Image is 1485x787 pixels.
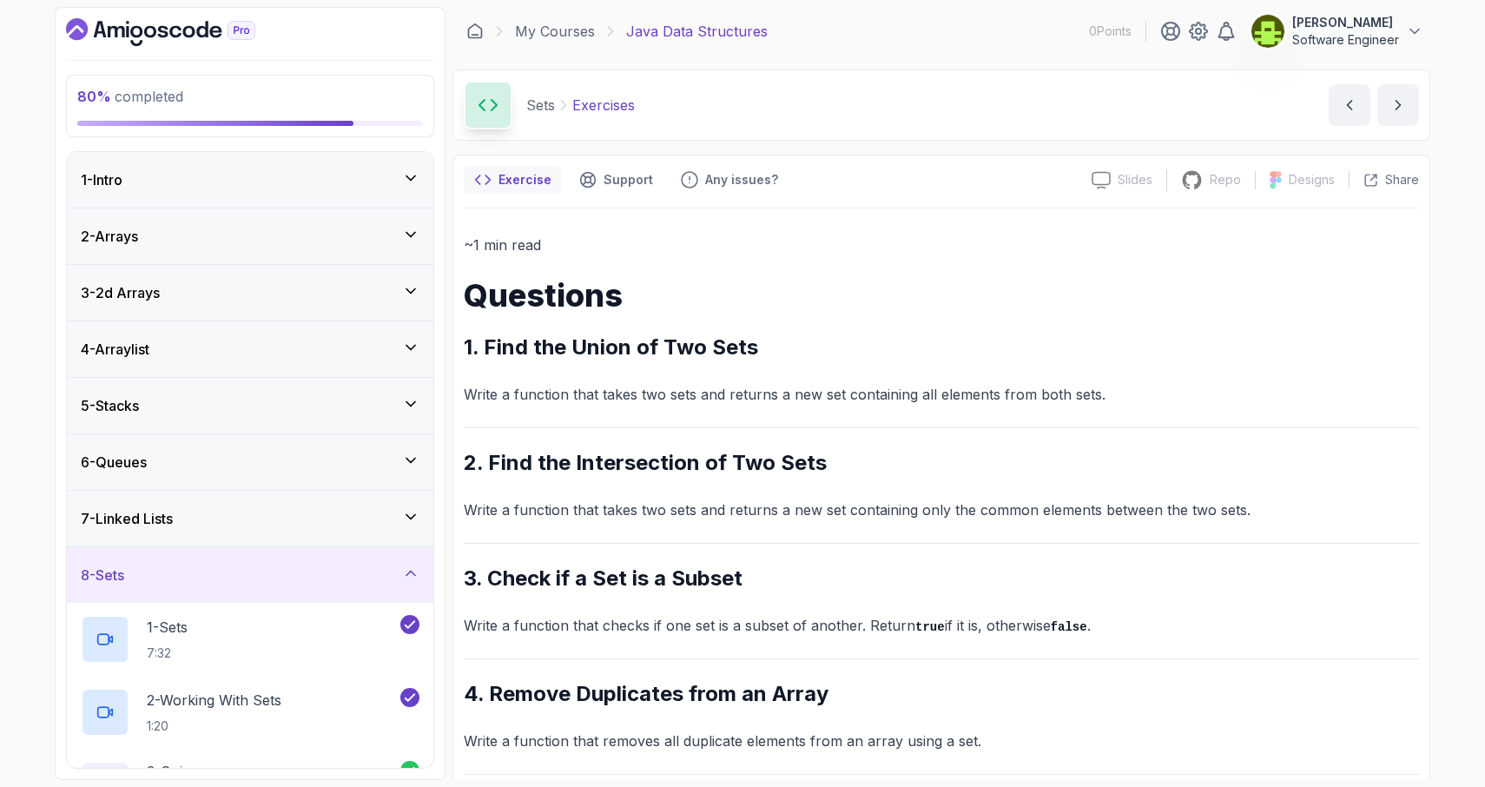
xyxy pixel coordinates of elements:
[466,23,484,40] a: Dashboard
[464,382,1419,407] p: Write a function that takes two sets and returns a new set containing all elements from both sets.
[464,498,1419,522] p: Write a function that takes two sets and returns a new set containing only the common elements be...
[81,282,160,303] h3: 3 - 2d Arrays
[572,95,635,116] p: Exercises
[1329,84,1370,126] button: previous content
[67,152,433,208] button: 1-Intro
[147,645,188,662] p: 7:32
[147,617,188,638] p: 1 - Sets
[81,508,173,529] h3: 7 - Linked Lists
[66,18,295,46] a: Dashboard
[67,321,433,377] button: 4-Arraylist
[626,21,768,42] p: Java Data Structures
[147,718,281,735] p: 1:20
[77,88,111,105] span: 80 %
[81,339,149,360] h3: 4 - Arraylist
[81,452,147,473] h3: 6 - Queues
[705,171,778,188] p: Any issues?
[1377,84,1419,126] button: next content
[81,615,419,664] button: 1-Sets7:32
[67,434,433,490] button: 6-Queues
[1251,15,1284,48] img: user profile image
[464,278,1419,313] h1: Questions
[81,688,419,737] button: 2-Working With Sets1:20
[569,166,663,194] button: Support button
[1051,620,1087,634] code: false
[1210,171,1241,188] p: Repo
[1292,31,1399,49] p: Software Engineer
[67,491,433,546] button: 7-Linked Lists
[464,449,1419,477] h2: 2. Find the Intersection of Two Sets
[464,565,1419,592] h2: 3. Check if a Set is a Subset
[1349,171,1419,188] button: Share
[515,21,595,42] a: My Courses
[1118,171,1152,188] p: Slides
[464,680,1419,708] h2: 4. Remove Duplicates from an Array
[670,166,789,194] button: Feedback button
[526,95,555,116] p: Sets
[915,620,945,634] code: true
[1292,14,1399,31] p: [PERSON_NAME]
[81,169,122,190] h3: 1 - Intro
[67,265,433,321] button: 3-2d Arrays
[1251,14,1423,49] button: user profile image[PERSON_NAME]Software Engineer
[604,171,653,188] p: Support
[77,88,183,105] span: completed
[81,565,124,585] h3: 8 - Sets
[464,729,1419,753] p: Write a function that removes all duplicate elements from an array using a set.
[147,690,281,711] p: 2 - Working With Sets
[1089,23,1132,40] p: 0 Points
[1289,171,1335,188] p: Designs
[498,171,551,188] p: Exercise
[81,226,138,247] h3: 2 - Arrays
[81,395,139,416] h3: 5 - Stacks
[1385,171,1419,188] p: Share
[464,233,1419,257] p: ~1 min read
[67,547,433,603] button: 8-Sets
[147,761,190,782] p: 3 - Quiz
[464,334,1419,361] h2: 1. Find the Union of Two Sets
[464,613,1419,638] p: Write a function that checks if one set is a subset of another. Return if it is, otherwise .
[67,378,433,433] button: 5-Stacks
[464,166,562,194] button: notes button
[67,208,433,264] button: 2-Arrays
